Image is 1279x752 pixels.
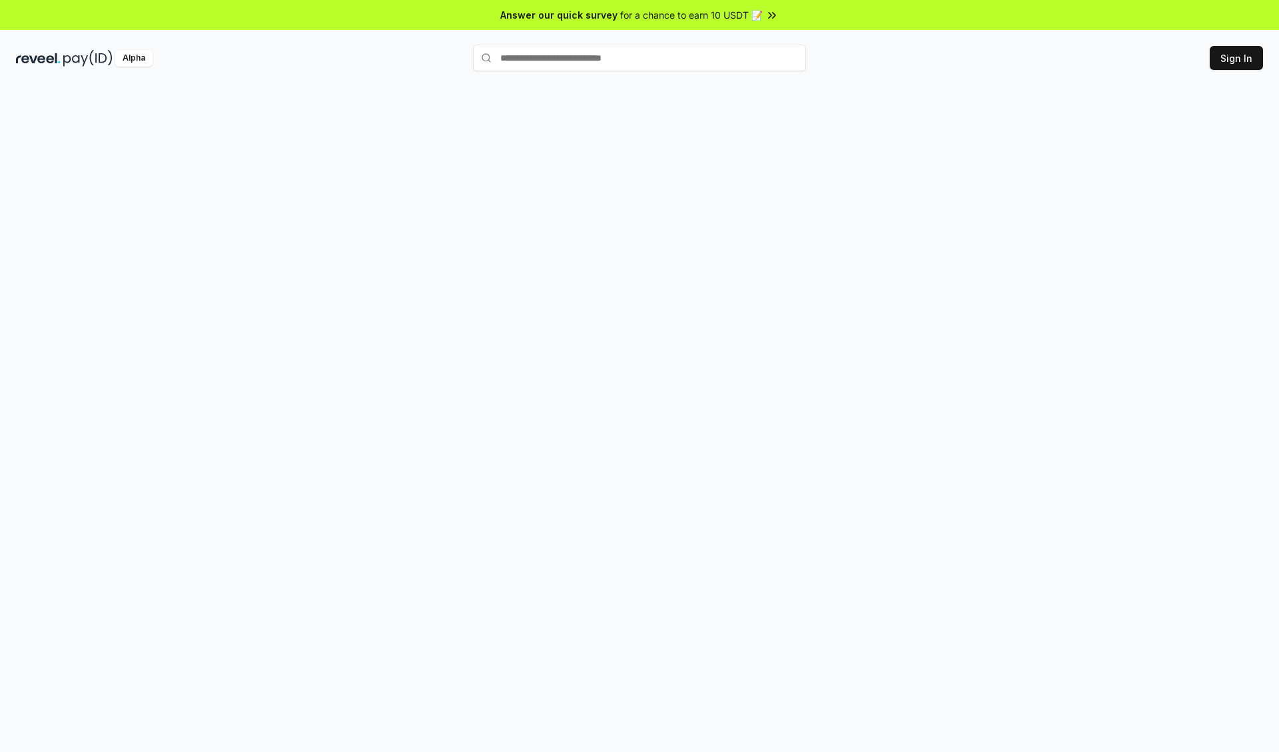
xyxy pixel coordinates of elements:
span: Answer our quick survey [500,8,618,22]
img: reveel_dark [16,50,61,67]
button: Sign In [1210,46,1263,70]
img: pay_id [63,50,113,67]
span: for a chance to earn 10 USDT 📝 [620,8,763,22]
div: Alpha [115,50,153,67]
